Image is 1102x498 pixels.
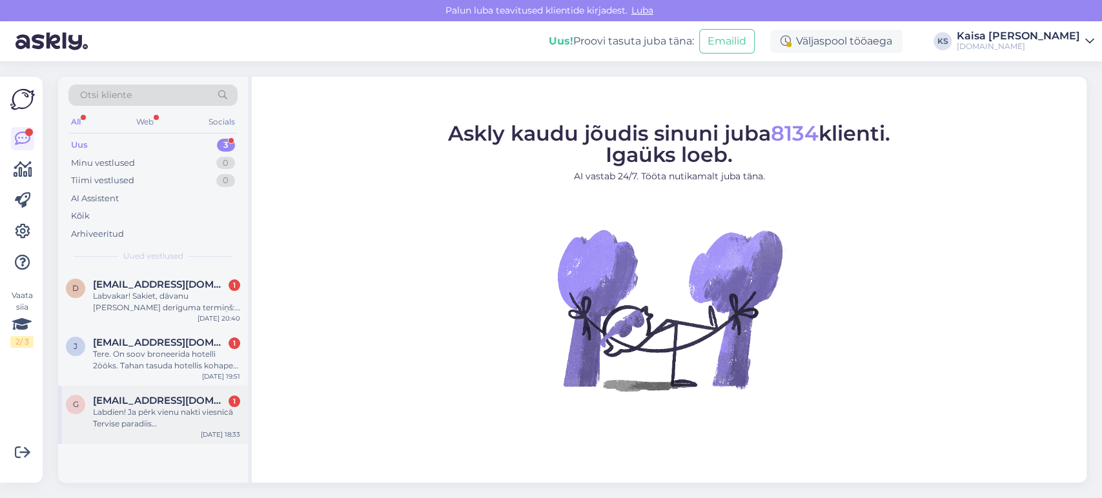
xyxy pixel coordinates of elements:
[229,395,240,407] div: 1
[549,35,573,47] b: Uus!
[68,114,83,130] div: All
[206,114,238,130] div: Socials
[957,31,1080,41] div: Kaisa [PERSON_NAME]
[448,170,890,183] p: AI vastab 24/7. Tööta nutikamalt juba täna.
[93,279,227,290] span: diina.liice@gmail.com
[553,194,786,426] img: No Chat active
[71,228,124,241] div: Arhiveeritud
[80,88,132,102] span: Otsi kliente
[71,157,135,170] div: Minu vestlused
[71,174,134,187] div: Tiimi vestlused
[93,406,240,430] div: Labdien! Ja pērk vienu nakti viesnīcā Tervise paradiis [GEOGRAPHIC_DATA], akvaparku var apmeklēt ...
[10,290,34,348] div: Vaata siia
[202,372,240,381] div: [DATE] 19:51
[10,87,35,112] img: Askly Logo
[699,29,755,54] button: Emailid
[93,348,240,372] div: Tere. On soov broneerida hotelli 2ööks. Tahan tasuda hotellis kohapeal aga mul ei [PERSON_NAME] s...
[957,31,1094,52] a: Kaisa [PERSON_NAME][DOMAIN_NAME]
[71,210,90,223] div: Kõik
[216,157,235,170] div: 0
[448,121,890,167] span: Askly kaudu jõudis sinuni juba klienti. Igaüks loeb.
[957,41,1080,52] div: [DOMAIN_NAME]
[10,336,34,348] div: 2 / 3
[216,174,235,187] div: 0
[74,341,77,351] span: J
[201,430,240,439] div: [DATE] 18:33
[217,139,235,152] div: 3
[93,395,227,406] span: girtovsky@inbox.lv
[934,32,952,50] div: KS
[628,5,657,16] span: Luba
[123,250,183,262] span: Uued vestlused
[71,139,88,152] div: Uus
[93,337,227,348] span: Janelimikkel03@gmail.com
[771,121,819,146] span: 8134
[134,114,156,130] div: Web
[229,279,240,291] div: 1
[229,337,240,349] div: 1
[198,314,240,323] div: [DATE] 20:40
[72,283,79,293] span: d
[549,34,694,49] div: Proovi tasuta juba täna:
[71,192,119,205] div: AI Assistent
[73,399,79,409] span: g
[93,290,240,314] div: Labvakar! Sakiet, dāvanu [PERSON_NAME] derīguma termiņš: [PERSON_NAME] laikā ir jābūt izmantotam ...
[770,30,903,53] div: Väljaspool tööaega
